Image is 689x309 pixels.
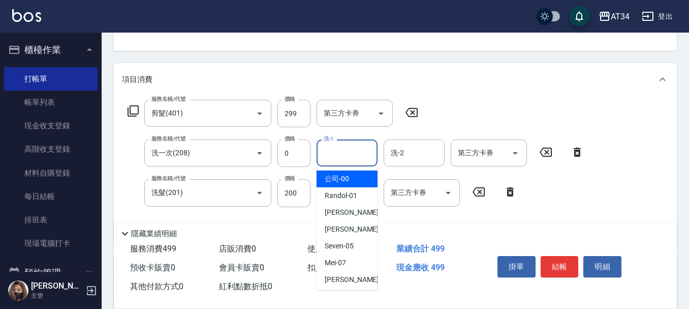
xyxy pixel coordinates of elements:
[307,263,336,272] span: 扣入金 0
[325,174,349,184] span: 公司 -00
[4,208,98,232] a: 排班表
[324,135,333,143] label: 洗-1
[4,161,98,185] a: 材料自購登錄
[31,281,83,291] h5: [PERSON_NAME]
[541,256,579,277] button: 結帳
[396,263,445,272] span: 現金應收 499
[507,145,523,161] button: Open
[611,10,630,23] div: AT34
[130,282,183,291] span: 其他付款方式 0
[285,175,295,182] label: 價格
[219,282,272,291] span: 紅利點數折抵 0
[219,263,264,272] span: 會員卡販賣 0
[130,244,176,254] span: 服務消費 499
[638,7,677,26] button: 登出
[151,95,185,103] label: 服務名稱/代號
[325,224,389,235] span: [PERSON_NAME] -04
[4,37,98,63] button: 櫃檯作業
[285,135,295,143] label: 價格
[4,232,98,255] a: 現場電腦打卡
[122,74,152,85] p: 項目消費
[497,256,536,277] button: 掛單
[569,6,589,26] button: save
[583,256,621,277] button: 明細
[12,9,41,22] img: Logo
[4,67,98,91] a: 打帳單
[31,291,83,300] p: 主管
[252,105,268,122] button: Open
[325,274,389,285] span: [PERSON_NAME] -08
[594,6,634,27] button: AT34
[252,185,268,201] button: Open
[325,207,389,218] span: [PERSON_NAME] -02
[8,280,28,301] img: Person
[325,190,357,201] span: Randol -01
[151,175,185,182] label: 服務名稱/代號
[440,185,456,201] button: Open
[131,229,177,239] p: 隱藏業績明細
[4,185,98,208] a: 每日結帳
[307,244,353,254] span: 使用預收卡 0
[4,114,98,137] a: 現金收支登錄
[396,244,445,254] span: 業績合計 499
[373,105,389,122] button: Open
[4,260,98,286] button: 預約管理
[285,95,295,103] label: 價格
[114,63,677,96] div: 項目消費
[4,137,98,161] a: 高階收支登錄
[252,145,268,161] button: Open
[325,241,354,251] span: Seven -05
[130,263,175,272] span: 預收卡販賣 0
[4,91,98,114] a: 帳單列表
[325,258,346,268] span: Mei -07
[219,244,256,254] span: 店販消費 0
[151,135,185,143] label: 服務名稱/代號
